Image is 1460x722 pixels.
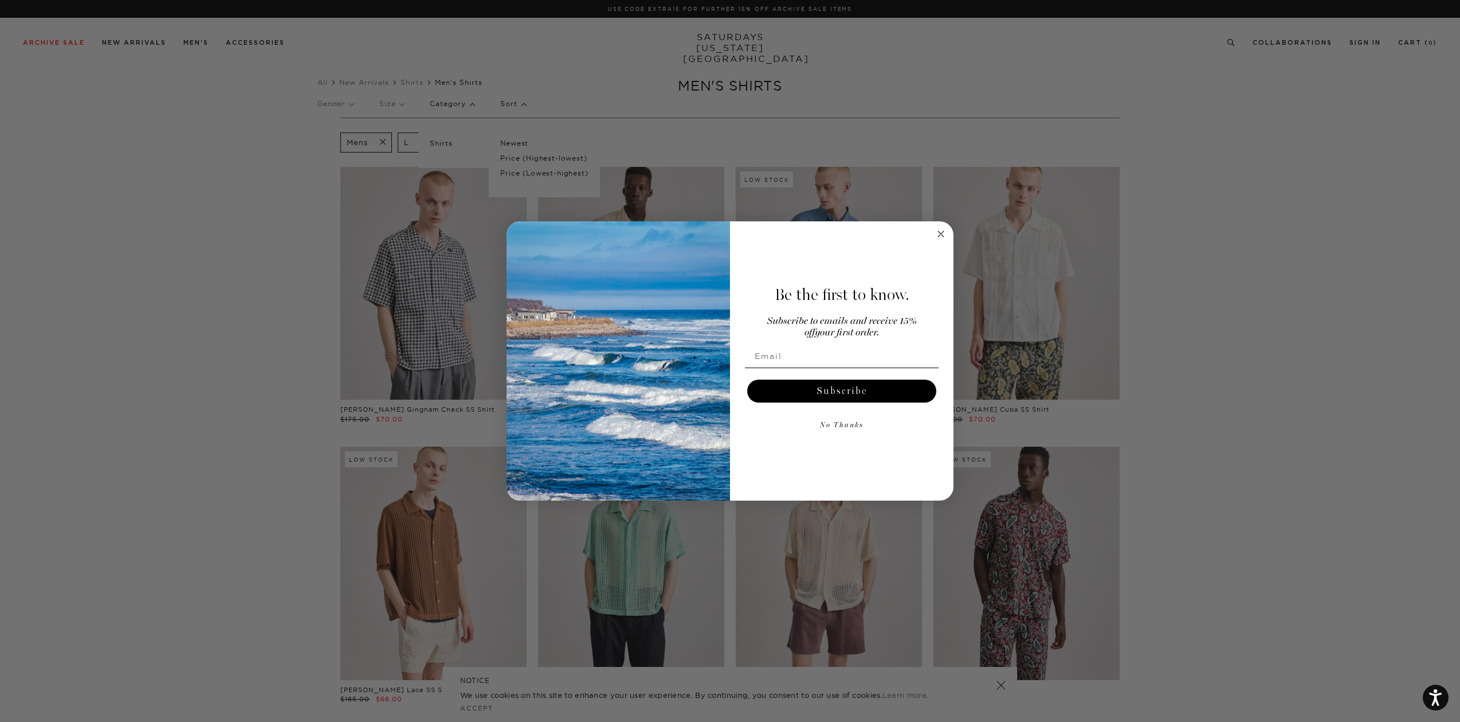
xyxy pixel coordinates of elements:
[745,368,939,368] img: underline
[747,380,936,403] button: Subscribe
[815,328,879,338] span: your first order.
[745,345,939,368] input: Email
[775,285,909,305] span: Be the first to know.
[804,328,815,338] span: off
[507,221,730,501] img: 125c788d-000d-4f3e-b05a-1b92b2a23ec9.jpeg
[934,227,948,241] button: Close dialog
[745,414,939,437] button: No Thanks
[767,317,917,326] span: Subscribe to emails and receive 15%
